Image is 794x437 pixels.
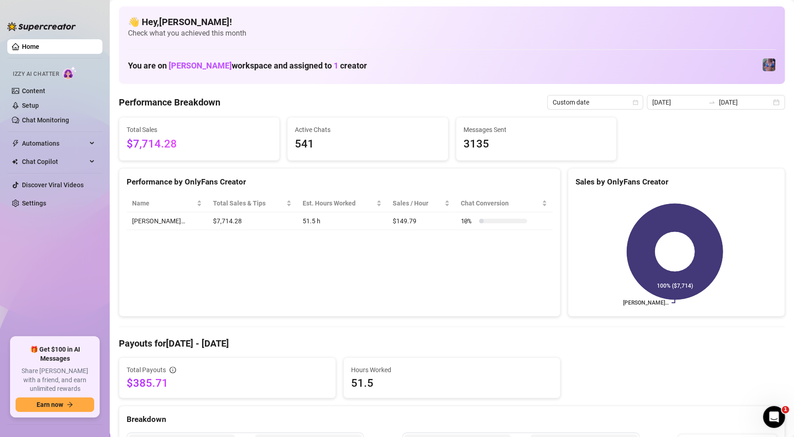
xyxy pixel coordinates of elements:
span: to [708,99,715,106]
span: Chat Copilot [22,154,87,169]
div: Est. Hours Worked [303,198,374,208]
span: 51.5 [351,376,553,390]
h4: 👋 Hey, [PERSON_NAME] ! [128,16,776,28]
span: $7,714.28 [127,136,272,153]
div: Sales by OnlyFans Creator [576,176,777,188]
a: Settings [22,200,46,207]
a: Discover Viral Videos [22,181,84,189]
h4: Payouts for [DATE] - [DATE] [119,337,785,350]
span: Total Sales [127,125,272,135]
span: Name [132,198,195,208]
iframe: Intercom live chat [763,406,785,428]
th: Sales / Hour [387,195,455,212]
td: 51.5 h [297,212,387,230]
span: arrow-right [67,401,73,408]
div: Performance by OnlyFans Creator [127,176,553,188]
th: Total Sales & Tips [208,195,297,212]
span: swap-right [708,99,715,106]
span: Earn now [37,401,63,408]
span: 🎁 Get $100 in AI Messages [16,345,94,363]
span: info-circle [170,367,176,373]
span: Sales / Hour [393,198,442,208]
a: Setup [22,102,39,109]
span: Izzy AI Chatter [13,70,59,79]
a: Home [22,43,39,50]
td: $7,714.28 [208,212,297,230]
text: [PERSON_NAME]… [623,300,669,306]
img: Chat Copilot [12,158,18,165]
span: 3135 [464,136,609,153]
span: 1 [782,406,789,413]
span: Hours Worked [351,365,553,375]
span: Automations [22,136,87,151]
input: End date [719,97,771,107]
span: 541 [295,136,440,153]
img: AI Chatter [63,66,77,79]
h4: Performance Breakdown [119,96,220,109]
button: Earn nowarrow-right [16,397,94,412]
span: 10 % [461,216,475,226]
span: Total Sales & Tips [213,198,284,208]
h1: You are on workspace and assigned to creator [128,61,367,71]
td: $149.79 [387,212,455,230]
img: Jaylie [762,58,775,71]
span: Chat Conversion [461,198,540,208]
th: Chat Conversion [455,195,553,212]
span: Active Chats [295,125,440,135]
span: calendar [633,100,638,105]
th: Name [127,195,208,212]
span: Messages Sent [464,125,609,135]
span: Share [PERSON_NAME] with a friend, and earn unlimited rewards [16,367,94,394]
span: 1 [334,61,338,70]
span: $385.71 [127,376,328,390]
div: Breakdown [127,413,777,426]
span: thunderbolt [12,140,19,147]
a: Content [22,87,45,95]
img: logo-BBDzfeDw.svg [7,22,76,31]
td: [PERSON_NAME]… [127,212,208,230]
a: Chat Monitoring [22,116,69,124]
span: Custom date [553,95,638,109]
span: Check what you achieved this month [128,28,776,38]
span: Total Payouts [127,365,166,375]
input: Start date [652,97,704,107]
span: [PERSON_NAME] [169,61,232,70]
